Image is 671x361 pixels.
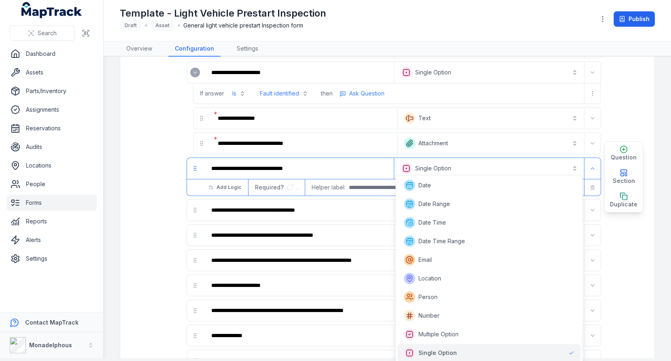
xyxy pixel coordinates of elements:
[418,200,450,208] span: Date Range
[418,237,465,245] span: Date Time Range
[418,312,440,320] span: Number
[418,293,437,301] span: Person
[418,181,431,189] span: Date
[418,219,446,227] span: Date Time
[418,256,432,264] span: Email
[396,159,582,177] button: Single Option
[418,274,441,282] span: Location
[418,349,457,357] span: Single Option
[418,330,459,338] span: Multiple Option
